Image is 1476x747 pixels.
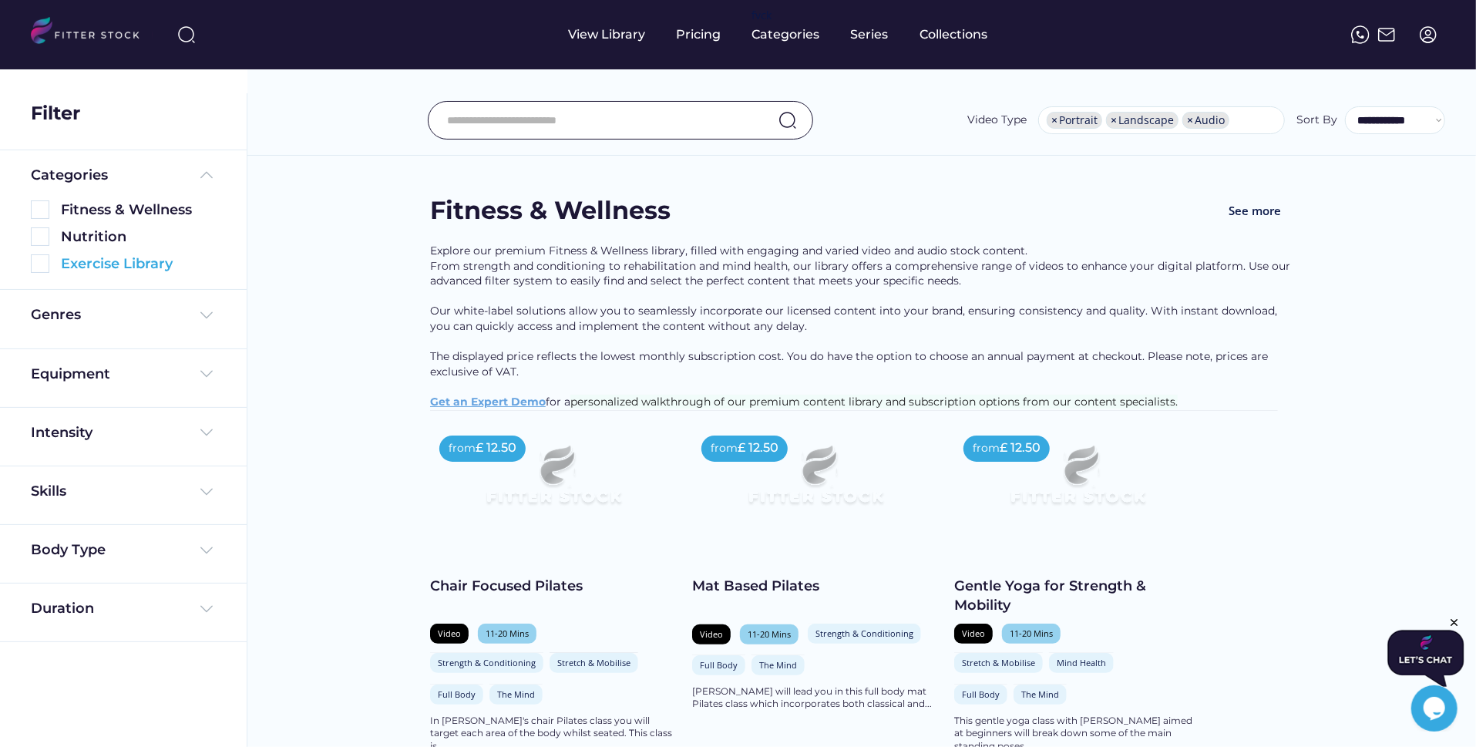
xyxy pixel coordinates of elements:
img: Frame%20%284%29.svg [197,423,216,442]
div: £ 12.50 [476,439,516,456]
img: Frame%2079%20%281%29.svg [455,426,652,537]
iframe: chat widget [1411,685,1461,732]
div: from [711,441,738,456]
div: Gentle Yoga for Strength & Mobility [954,577,1201,615]
div: Video [438,628,461,639]
li: Landscape [1106,112,1178,129]
div: Body Type [31,540,106,560]
div: Mind Health [1057,657,1106,668]
img: Frame%20%284%29.svg [197,541,216,560]
img: Frame%20%284%29.svg [197,306,216,325]
div: Skills [31,482,69,501]
div: Full Body [962,688,1000,700]
img: Frame%20%284%29.svg [197,600,216,618]
div: from [449,441,476,456]
div: £ 12.50 [1000,439,1041,456]
div: The Mind [497,688,535,700]
div: Equipment [31,365,110,384]
div: Stretch & Mobilise [962,657,1035,668]
div: Nutrition [61,227,216,247]
img: profile-circle.svg [1419,25,1437,44]
li: Audio [1182,112,1229,129]
img: Rectangle%205126.svg [31,227,49,246]
div: Full Body [700,659,738,671]
img: meteor-icons_whatsapp%20%281%29.svg [1351,25,1370,44]
span: × [1051,115,1057,126]
div: Fitness & Wellness [430,193,671,228]
div: Strength & Conditioning [438,657,536,668]
div: Fitness & Wellness [61,200,216,220]
div: Strength & Conditioning [815,628,913,639]
div: The Mind [759,659,797,671]
img: Frame%20%285%29.svg [197,166,216,184]
span: × [1187,115,1193,126]
span: The displayed price reflects the lowest monthly subscription cost. You do have the option to choo... [430,349,1271,379]
div: fvck [752,8,772,23]
img: Frame%2051.svg [1377,25,1396,44]
div: Categories [31,166,108,185]
div: from [973,441,1000,456]
li: Portrait [1047,112,1102,129]
div: 11-20 Mins [486,628,529,639]
div: Video Type [967,113,1027,128]
div: Series [851,26,889,43]
div: Video [962,628,985,639]
div: Explore our premium Fitness & Wellness library, filled with engaging and varied video and audio s... [430,244,1293,410]
div: The Mind [1021,688,1059,700]
img: search-normal.svg [778,111,797,130]
div: Categories [752,26,820,43]
div: Full Body [438,688,476,700]
div: Sort By [1296,113,1337,128]
div: [PERSON_NAME] will lead you in this full body mat Pilates class which incorporates both classical... [692,685,939,712]
div: Duration [31,599,94,618]
img: search-normal%203.svg [177,25,196,44]
div: Exercise Library [61,254,216,274]
button: See more [1216,193,1293,228]
div: Chair Focused Pilates [430,577,677,596]
iframe: chat widget [1387,616,1464,687]
div: 11-20 Mins [748,628,791,640]
img: Frame%2079%20%281%29.svg [979,426,1176,537]
span: personalized walkthrough of our premium content library and subscription options from our content... [570,395,1178,409]
div: 11-20 Mins [1010,628,1053,639]
span: × [1111,115,1117,126]
img: Frame%2079%20%281%29.svg [717,426,914,537]
div: View Library [569,26,646,43]
div: Video [700,628,723,640]
div: Stretch & Mobilise [557,657,630,668]
div: Intensity [31,423,92,442]
img: Rectangle%205126.svg [31,200,49,219]
div: Genres [31,305,81,325]
img: Frame%20%284%29.svg [197,365,216,383]
img: Rectangle%205126.svg [31,254,49,273]
div: Pricing [677,26,721,43]
a: Get an Expert Demo [430,395,546,409]
div: Filter [31,100,80,126]
div: £ 12.50 [738,439,778,456]
img: Frame%20%284%29.svg [197,483,216,501]
div: Mat Based Pilates [692,577,939,596]
img: LOGO.svg [31,17,153,49]
div: Collections [920,26,988,43]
